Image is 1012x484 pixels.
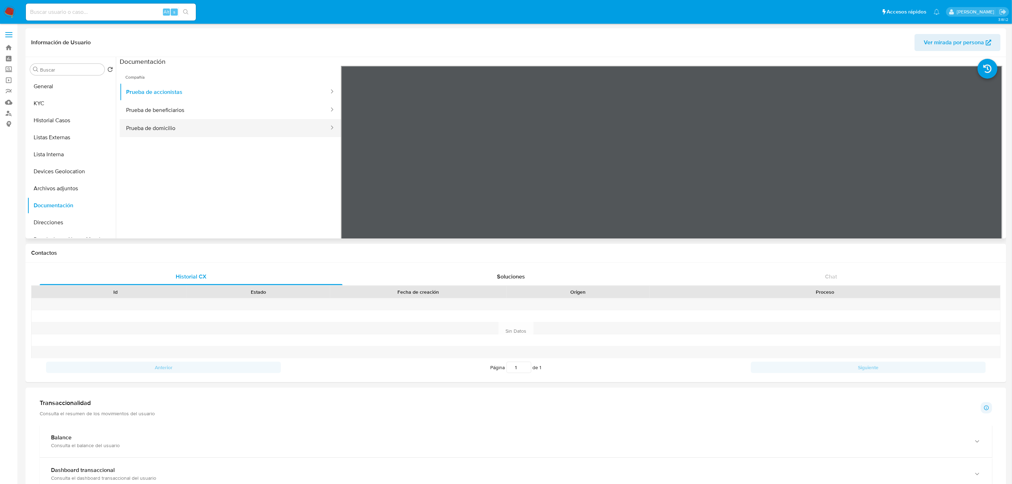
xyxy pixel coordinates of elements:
span: 1 [540,364,542,371]
h1: Contactos [31,249,1001,257]
button: Anterior [46,362,281,373]
button: Historial Casos [27,112,116,129]
span: Accesos rápidos [887,8,927,16]
button: Ver mirada por persona [915,34,1001,51]
button: Listas Externas [27,129,116,146]
input: Buscar [40,67,102,73]
button: Archivos adjuntos [27,180,116,197]
span: s [173,9,175,15]
button: Lista Interna [27,146,116,163]
span: Página de [491,362,542,373]
h1: Información de Usuario [31,39,91,46]
span: Soluciones [497,272,525,281]
span: Chat [825,272,837,281]
button: Volver al orden por defecto [107,67,113,74]
a: Notificaciones [934,9,940,15]
button: Direcciones [27,214,116,231]
button: General [27,78,116,95]
button: Devices Geolocation [27,163,116,180]
p: alan.cervantesmartinez@mercadolibre.com.mx [957,9,997,15]
span: Historial CX [176,272,207,281]
button: Documentación [27,197,116,214]
span: Alt [164,9,169,15]
button: Restricciones Nuevo Mundo [27,231,116,248]
div: Proceso [655,288,995,296]
div: Fecha de creación [335,288,502,296]
input: Buscar usuario o caso... [26,7,196,17]
div: Estado [192,288,325,296]
button: search-icon [179,7,193,17]
span: Ver mirada por persona [924,34,984,51]
a: Salir [999,8,1007,16]
button: Siguiente [751,362,986,373]
div: Origen [511,288,645,296]
button: Buscar [33,67,39,72]
button: KYC [27,95,116,112]
div: Id [49,288,182,296]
